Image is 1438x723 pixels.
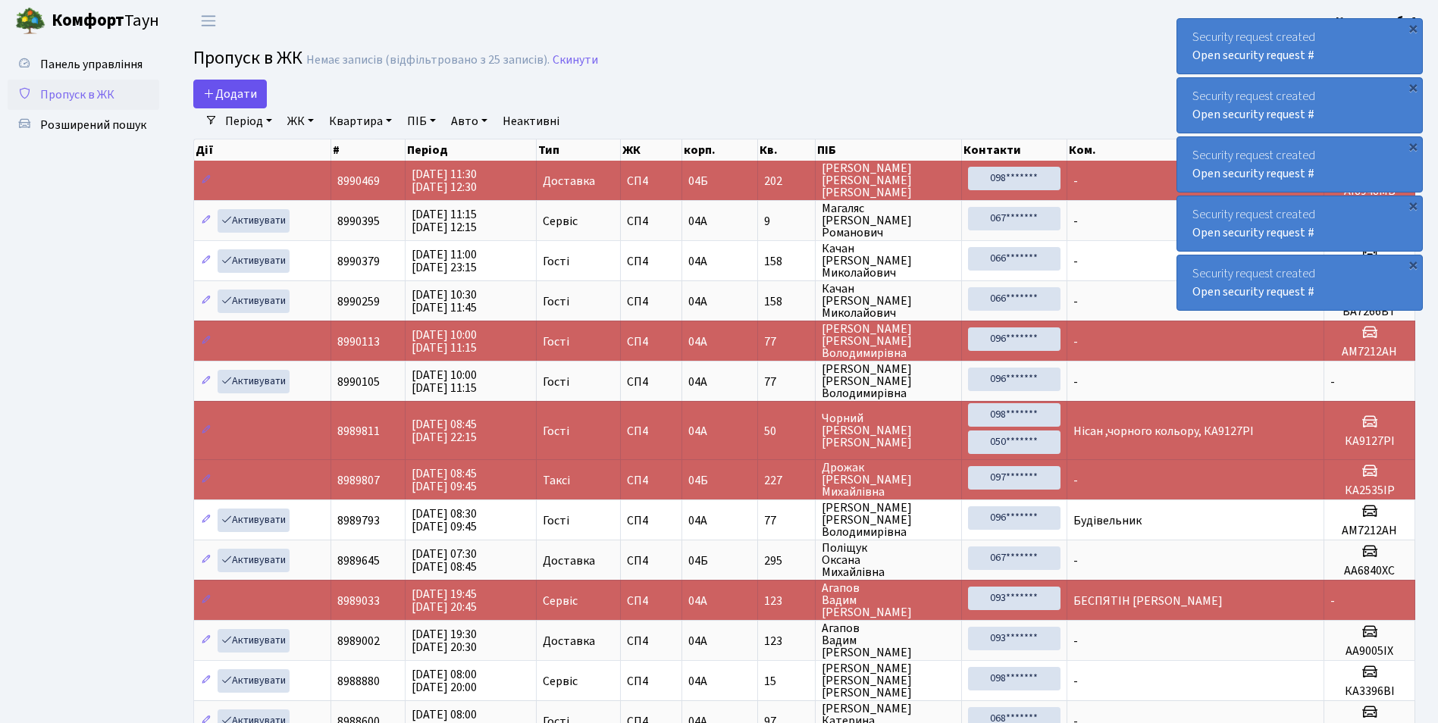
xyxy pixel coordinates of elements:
span: СП4 [627,215,675,227]
span: 8989807 [337,472,380,489]
a: Розширений пошук [8,110,159,140]
span: - [1330,374,1335,390]
span: Гості [543,296,569,308]
th: ПІБ [816,139,962,161]
a: Open security request # [1192,165,1314,182]
a: Активувати [218,249,290,273]
span: [PERSON_NAME] [PERSON_NAME] Володимирівна [822,363,955,399]
h5: КА9127РІ [1330,434,1408,449]
span: - [1073,213,1078,230]
a: Активувати [218,290,290,313]
span: 295 [764,555,809,567]
span: 50 [764,425,809,437]
h5: АМ7212АН [1330,345,1408,359]
th: Тип [537,139,621,161]
span: - [1073,633,1078,649]
div: × [1405,257,1421,272]
span: СП4 [627,425,675,437]
span: 8989645 [337,552,380,569]
span: [DATE] 10:30 [DATE] 11:45 [412,286,477,316]
span: - [1073,253,1078,270]
span: СП4 [627,296,675,308]
span: 77 [764,376,809,388]
span: Гості [543,515,569,527]
img: logo.png [15,6,45,36]
span: [DATE] 08:00 [DATE] 20:00 [412,666,477,696]
div: Немає записів (відфільтровано з 25 записів). [306,53,550,67]
span: 123 [764,635,809,647]
a: Open security request # [1192,224,1314,241]
a: Активувати [218,209,290,233]
span: 8990113 [337,333,380,350]
a: Активувати [218,669,290,693]
span: [DATE] 11:15 [DATE] 12:15 [412,206,477,236]
a: Пропуск в ЖК [8,80,159,110]
a: Активувати [218,629,290,653]
button: Переключити навігацію [190,8,227,33]
span: [DATE] 08:45 [DATE] 22:15 [412,416,477,446]
span: [DATE] 08:45 [DATE] 09:45 [412,465,477,495]
span: 9 [764,215,809,227]
span: Сервіс [543,675,578,687]
span: Гості [543,255,569,268]
span: Доставка [543,635,595,647]
span: 123 [764,595,809,607]
span: БЕСПЯТІН [PERSON_NAME] [1073,593,1223,609]
div: Security request created [1177,255,1422,310]
span: [PERSON_NAME] [PERSON_NAME] Володимирівна [822,502,955,538]
span: 8990105 [337,374,380,390]
span: - [1073,673,1078,690]
div: Security request created [1177,137,1422,192]
span: Агапов Вадим [PERSON_NAME] [822,582,955,618]
span: 227 [764,474,809,487]
th: ЖК [621,139,681,161]
span: 04Б [688,173,708,189]
span: 04А [688,333,707,350]
span: 04Б [688,552,708,569]
span: Нісан ,чорного кольору, КА9127РІ [1073,423,1254,440]
span: СП4 [627,474,675,487]
span: 8990469 [337,173,380,189]
div: Security request created [1177,19,1422,74]
span: [DATE] 10:00 [DATE] 11:15 [412,367,477,396]
span: [DATE] 11:00 [DATE] 23:15 [412,246,477,276]
span: 202 [764,175,809,187]
span: 8989811 [337,423,380,440]
span: Таксі [543,474,570,487]
span: 8989793 [337,512,380,529]
span: СП4 [627,595,675,607]
th: Період [406,139,537,161]
span: СП4 [627,675,675,687]
span: 15 [764,675,809,687]
span: 04А [688,213,707,230]
a: Період [219,108,278,134]
h5: АА6840ХС [1330,564,1408,578]
div: Security request created [1177,196,1422,251]
span: Магаляс [PERSON_NAME] Романович [822,202,955,239]
span: Чорний [PERSON_NAME] [PERSON_NAME] [822,412,955,449]
span: - [1073,293,1078,310]
a: Неактивні [497,108,565,134]
th: # [331,139,406,161]
span: Гості [543,376,569,388]
span: 04А [688,374,707,390]
span: Доставка [543,175,595,187]
span: 158 [764,255,809,268]
span: 8990379 [337,253,380,270]
b: Комфорт [52,8,124,33]
span: Сервіс [543,215,578,227]
a: Open security request # [1192,106,1314,123]
span: Качан [PERSON_NAME] Миколайович [822,283,955,319]
span: 158 [764,296,809,308]
span: 77 [764,515,809,527]
span: 04А [688,673,707,690]
h5: ВА7266ВТ [1330,305,1408,319]
div: × [1405,139,1421,154]
span: Гості [543,336,569,348]
span: 8989002 [337,633,380,649]
a: Додати [193,80,267,108]
span: Розширений пошук [40,117,146,133]
a: Активувати [218,370,290,393]
span: Поліщук Оксана Михайлівна [822,542,955,578]
th: Контакти [962,139,1067,161]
